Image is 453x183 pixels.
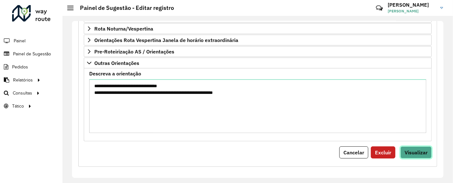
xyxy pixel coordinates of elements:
[375,149,391,156] span: Excluir
[89,70,141,77] label: Descreva a orientação
[13,51,51,57] span: Painel de Sugestão
[84,46,432,57] a: Pre-Roteirização AS / Orientações
[13,77,33,83] span: Relatórios
[388,2,435,8] h3: [PERSON_NAME]
[84,35,432,46] a: Orientações Rota Vespertina Janela de horário extraordinária
[94,49,174,54] span: Pre-Roteirização AS / Orientações
[343,149,364,156] span: Cancelar
[400,146,432,158] button: Visualizar
[388,8,435,14] span: [PERSON_NAME]
[12,103,24,109] span: Tático
[94,38,238,43] span: Orientações Rota Vespertina Janela de horário extraordinária
[94,26,153,31] span: Rota Noturna/Vespertina
[372,1,386,15] a: Contato Rápido
[13,90,32,96] span: Consultas
[12,64,28,70] span: Pedidos
[405,149,428,156] span: Visualizar
[94,60,139,66] span: Outras Orientações
[84,23,432,34] a: Rota Noturna/Vespertina
[371,146,395,158] button: Excluir
[84,58,432,68] a: Outras Orientações
[74,4,174,11] h2: Painel de Sugestão - Editar registro
[84,68,432,141] div: Outras Orientações
[14,38,25,44] span: Painel
[339,146,368,158] button: Cancelar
